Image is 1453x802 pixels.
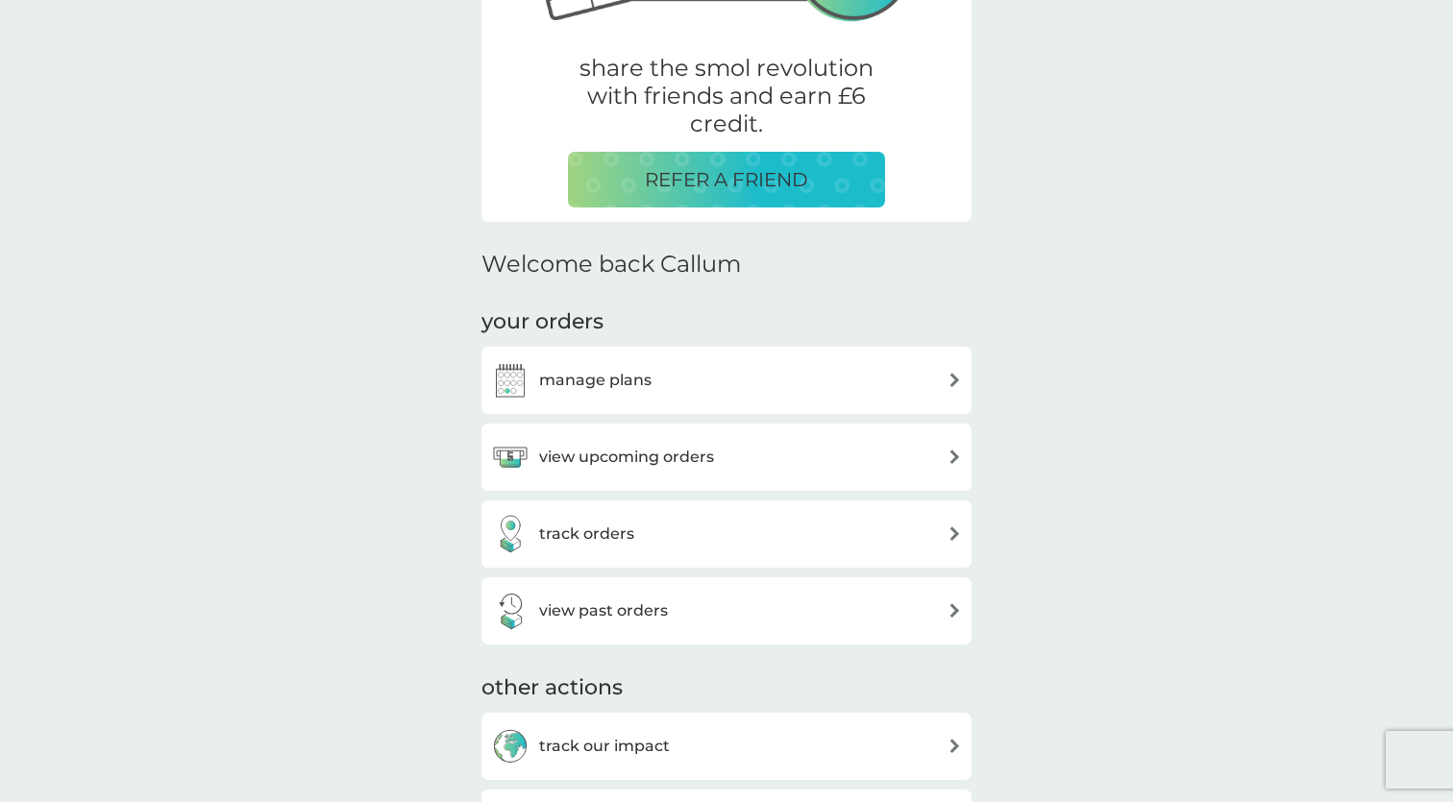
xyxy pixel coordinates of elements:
[481,673,623,703] h3: other actions
[568,152,885,207] button: REFER A FRIEND
[539,368,652,393] h3: manage plans
[539,598,668,623] h3: view past orders
[948,603,962,618] img: arrow right
[948,373,962,387] img: arrow right
[948,739,962,753] img: arrow right
[539,445,714,470] h3: view upcoming orders
[568,55,885,137] p: share the smol revolution with friends and earn £6 credit.
[948,450,962,464] img: arrow right
[539,734,670,759] h3: track our impact
[539,522,634,547] h3: track orders
[645,164,808,195] p: REFER A FRIEND
[948,526,962,541] img: arrow right
[481,307,603,337] h3: your orders
[481,251,741,279] h2: Welcome back Callum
